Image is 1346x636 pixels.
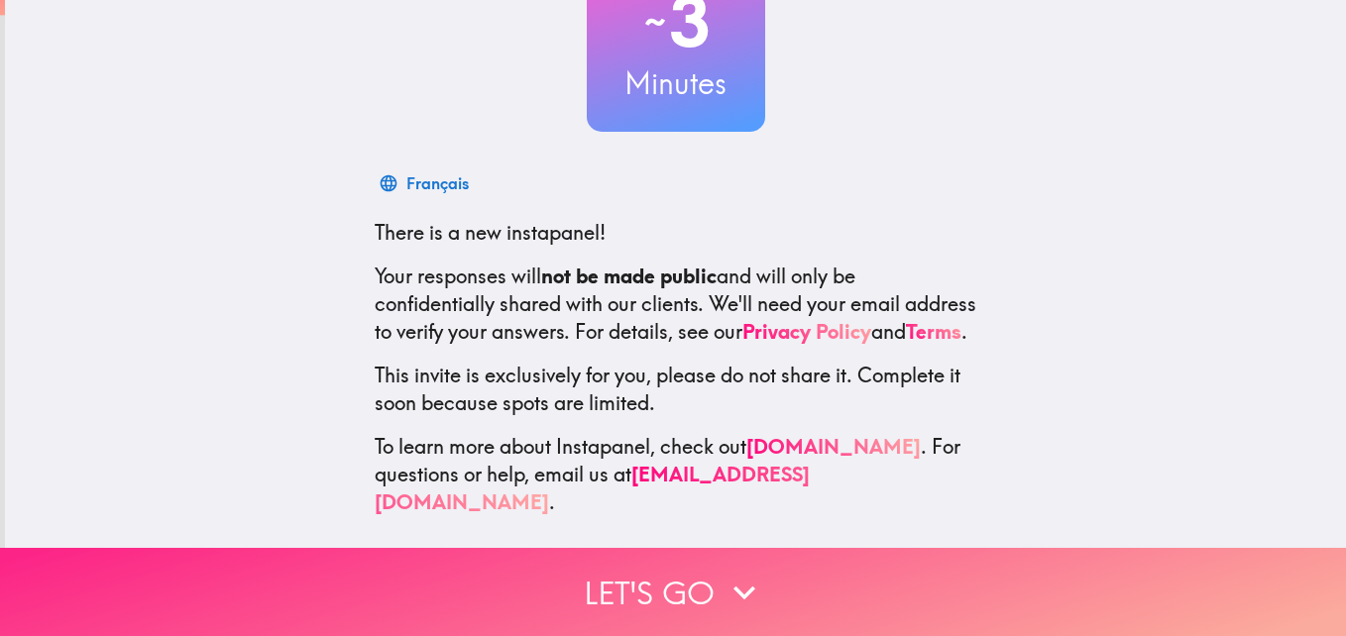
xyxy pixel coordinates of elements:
[375,462,810,514] a: [EMAIL_ADDRESS][DOMAIN_NAME]
[375,362,977,417] p: This invite is exclusively for you, please do not share it. Complete it soon because spots are li...
[541,264,717,288] b: not be made public
[746,434,921,459] a: [DOMAIN_NAME]
[375,220,606,245] span: There is a new instapanel!
[406,169,469,197] div: Français
[375,263,977,346] p: Your responses will and will only be confidentially shared with our clients. We'll need your emai...
[375,433,977,516] p: To learn more about Instapanel, check out . For questions or help, email us at .
[742,319,871,344] a: Privacy Policy
[906,319,961,344] a: Terms
[375,163,477,203] button: Français
[587,62,765,104] h3: Minutes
